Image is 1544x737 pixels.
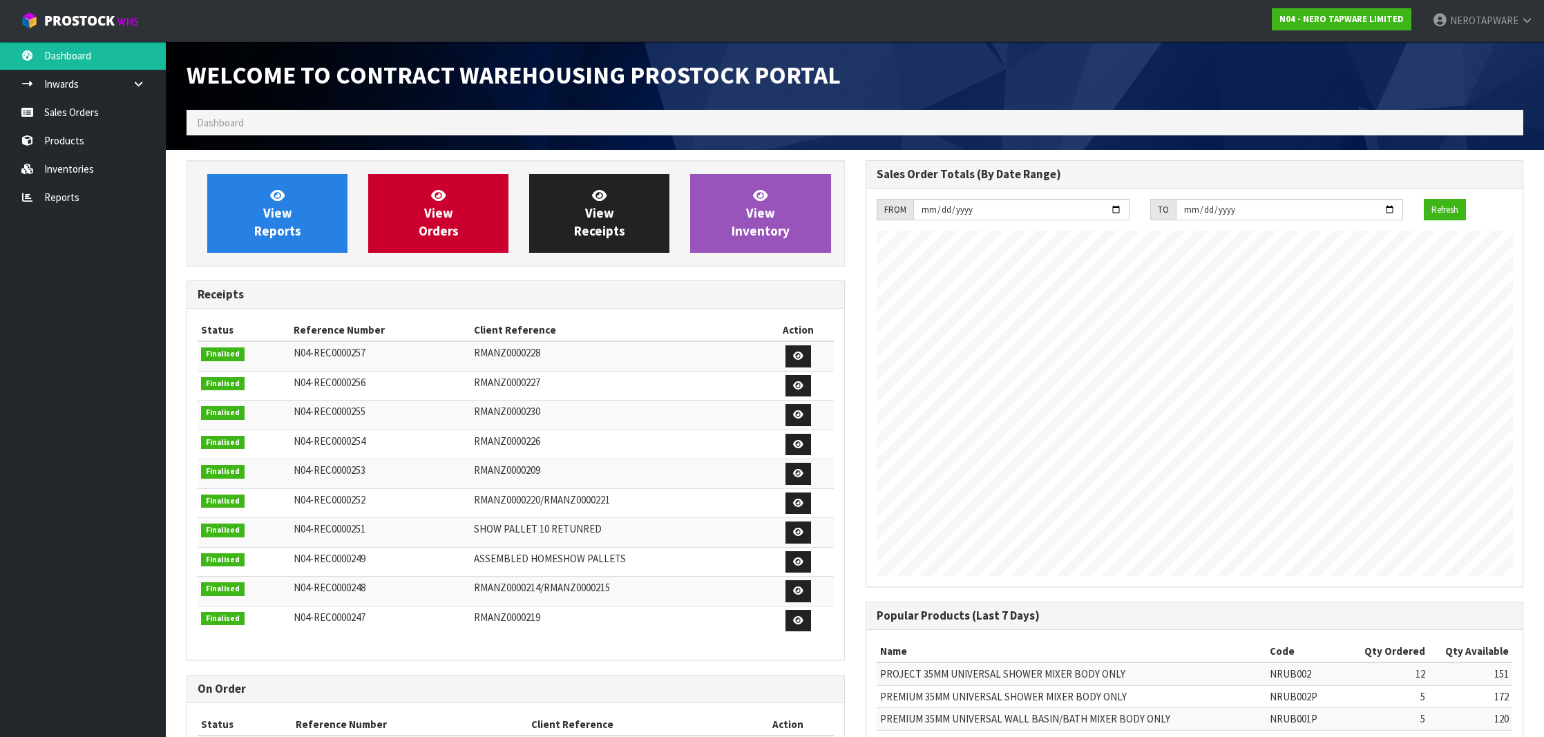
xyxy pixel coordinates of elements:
td: PREMIUM 35MM UNIVERSAL SHOWER MIXER BODY ONLY [877,685,1266,707]
strong: N04 - NERO TAPWARE LIMITED [1279,13,1404,25]
td: 172 [1429,685,1512,707]
span: N04-REC0000253 [294,463,365,477]
span: NEROTAPWARE [1450,14,1518,27]
td: 120 [1429,708,1512,730]
a: ViewOrders [368,174,508,253]
span: SHOW PALLET 10 RETUNRED [474,522,602,535]
span: N04-REC0000249 [294,552,365,565]
td: NRUB002 [1266,662,1348,685]
span: N04-REC0000251 [294,522,365,535]
td: 12 [1348,662,1428,685]
td: NRUB002P [1266,685,1348,707]
th: Name [877,640,1266,662]
a: ViewInventory [690,174,830,253]
span: N04-REC0000256 [294,376,365,389]
h3: Receipts [198,288,834,301]
span: Finalised [201,495,245,508]
span: View Orders [419,187,459,239]
span: RMANZ0000219 [474,611,540,624]
td: PREMIUM 35MM UNIVERSAL WALL BASIN/BATH MIXER BODY ONLY [877,708,1266,730]
span: Welcome to Contract Warehousing ProStock Portal [187,59,841,90]
span: Finalised [201,347,245,361]
span: Dashboard [197,116,244,129]
span: N04-REC0000247 [294,611,365,624]
span: RMANZ0000226 [474,434,540,448]
th: Qty Available [1429,640,1512,662]
span: View Reports [254,187,301,239]
th: Action [763,319,833,341]
div: FROM [877,199,913,221]
button: Refresh [1424,199,1466,221]
span: Finalised [201,553,245,567]
th: Code [1266,640,1348,662]
span: Finalised [201,465,245,479]
a: ViewReceipts [529,174,669,253]
th: Status [198,714,292,736]
img: cube-alt.png [21,12,38,29]
span: Finalised [201,377,245,391]
td: PROJECT 35MM UNIVERSAL SHOWER MIXER BODY ONLY [877,662,1266,685]
span: RMANZ0000228 [474,346,540,359]
th: Action [742,714,833,736]
small: WMS [117,15,139,28]
span: View Receipts [574,187,625,239]
span: RMANZ0000220/RMANZ0000221 [474,493,610,506]
span: ProStock [44,12,115,30]
span: RMANZ0000214/RMANZ0000215 [474,581,610,594]
span: RMANZ0000230 [474,405,540,418]
th: Client Reference [528,714,742,736]
th: Reference Number [292,714,528,736]
span: RMANZ0000227 [474,376,540,389]
td: 151 [1429,662,1512,685]
span: ASSEMBLED HOMESHOW PALLETS [474,552,626,565]
div: TO [1150,199,1176,221]
span: Finalised [201,436,245,450]
span: N04-REC0000248 [294,581,365,594]
span: Finalised [201,524,245,537]
span: Finalised [201,582,245,596]
a: ViewReports [207,174,347,253]
span: Finalised [201,612,245,626]
td: NRUB001P [1266,708,1348,730]
h3: Popular Products (Last 7 Days) [877,609,1513,622]
th: Status [198,319,290,341]
th: Qty Ordered [1348,640,1428,662]
span: Finalised [201,406,245,420]
span: N04-REC0000252 [294,493,365,506]
span: N04-REC0000255 [294,405,365,418]
span: N04-REC0000254 [294,434,365,448]
td: 5 [1348,685,1428,707]
th: Reference Number [290,319,471,341]
span: RMANZ0000209 [474,463,540,477]
span: View Inventory [732,187,790,239]
th: Client Reference [470,319,763,341]
span: N04-REC0000257 [294,346,365,359]
h3: Sales Order Totals (By Date Range) [877,168,1513,181]
td: 5 [1348,708,1428,730]
h3: On Order [198,682,834,696]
